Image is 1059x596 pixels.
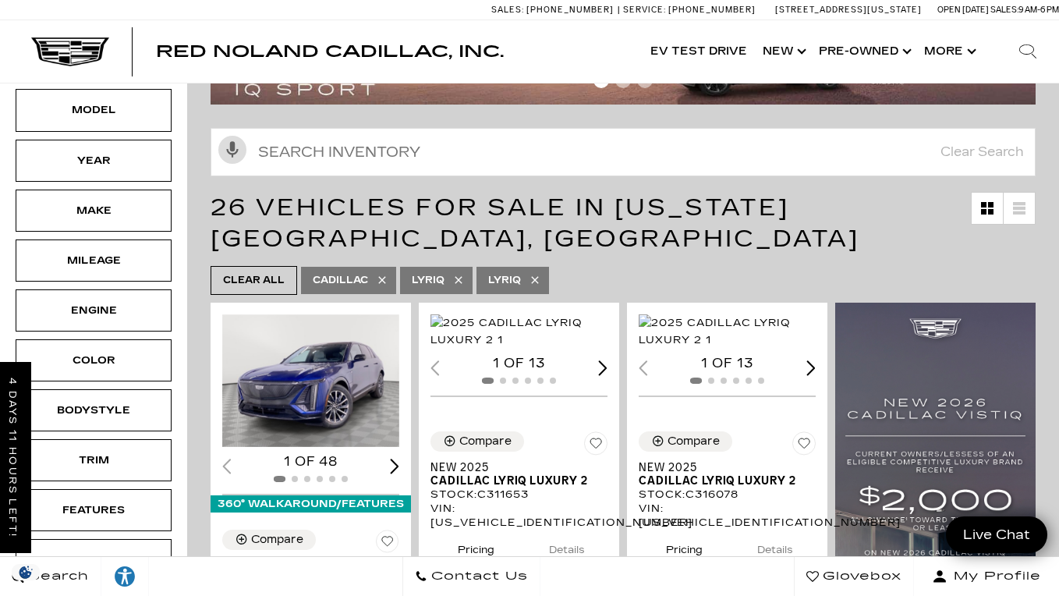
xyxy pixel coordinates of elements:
[55,302,133,319] div: Engine
[427,566,528,587] span: Contact Us
[16,239,172,282] div: MileageMileage
[211,495,411,513] div: 360° WalkAround/Features
[916,20,981,83] button: More
[639,355,816,372] div: 1 of 13
[806,360,816,375] div: Next slide
[755,20,811,83] a: New
[639,314,816,349] img: 2025 Cadillac LYRIQ Luxury 2 1
[491,5,618,14] a: Sales: [PHONE_NUMBER]
[811,20,916,83] a: Pre-Owned
[222,314,399,447] div: 1 / 2
[639,530,730,564] button: pricing tab
[55,202,133,219] div: Make
[211,128,1036,176] input: Search Inventory
[623,5,666,15] span: Service:
[101,565,148,588] div: Explore your accessibility options
[402,557,540,596] a: Contact Us
[222,453,399,470] div: 1 of 48
[313,271,368,290] span: Cadillac
[16,140,172,182] div: YearYear
[794,557,914,596] a: Glovebox
[430,530,522,564] button: pricing tab
[430,355,607,372] div: 1 of 13
[775,5,922,15] a: [STREET_ADDRESS][US_STATE]
[55,101,133,119] div: Model
[24,566,89,587] span: Search
[639,461,816,488] a: New 2025Cadillac LYRIQ Luxury 2
[430,502,607,530] div: VIN: [US_VEHICLE_IDENTIFICATION_NUMBER]
[668,5,756,15] span: [PHONE_NUMBER]
[488,271,521,290] span: LYRIQ
[639,314,816,349] div: 1 / 2
[792,431,816,461] button: Save Vehicle
[639,502,816,530] div: VIN: [US_VEHICLE_IDENTIFICATION_NUMBER]
[643,20,755,83] a: EV Test Drive
[16,339,172,381] div: ColorColor
[16,489,172,531] div: FeaturesFeatures
[972,193,1003,224] a: Grid View
[946,516,1047,553] a: Live Chat
[947,566,1041,587] span: My Profile
[156,44,504,59] a: Red Noland Cadillac, Inc.
[937,5,989,15] span: Open [DATE]
[55,452,133,469] div: Trim
[16,539,172,581] div: FueltypeFueltype
[1018,5,1059,15] span: 9 AM-6 PM
[55,152,133,169] div: Year
[491,5,524,15] span: Sales:
[16,389,172,431] div: BodystyleBodystyle
[223,271,285,290] span: Clear All
[819,566,901,587] span: Glovebox
[16,289,172,332] div: EngineEngine
[430,314,607,349] div: 1 / 2
[639,474,804,488] span: Cadillac LYRIQ Luxury 2
[430,461,596,474] span: New 2025
[101,557,149,596] a: Explore your accessibility options
[430,488,607,502] div: Stock : C311653
[459,435,512,449] div: Compare
[598,360,607,375] div: Next slide
[390,459,399,474] div: Next slide
[990,5,1018,15] span: Sales:
[430,314,607,349] img: 2025 Cadillac LYRIQ Luxury 2 1
[156,42,504,61] span: Red Noland Cadillac, Inc.
[31,37,109,66] img: Cadillac Dark Logo with Cadillac White Text
[16,190,172,232] div: MakeMake
[584,431,607,461] button: Save Vehicle
[211,193,859,253] span: 26 Vehicles for Sale in [US_STATE][GEOGRAPHIC_DATA], [GEOGRAPHIC_DATA]
[730,530,820,564] button: details tab
[251,533,303,547] div: Compare
[997,20,1059,83] div: Search
[639,431,732,452] button: Compare Vehicle
[222,530,316,550] button: Compare Vehicle
[8,564,44,580] img: Opt-Out Icon
[955,526,1038,544] span: Live Chat
[376,530,399,559] button: Save Vehicle
[55,502,133,519] div: Features
[526,5,614,15] span: [PHONE_NUMBER]
[218,136,246,164] svg: Click to toggle on voice search
[16,439,172,481] div: TrimTrim
[8,564,44,580] section: Click to Open Cookie Consent Modal
[430,461,607,488] a: New 2025Cadillac LYRIQ Luxury 2
[55,352,133,369] div: Color
[55,552,133,569] div: Fueltype
[618,5,760,14] a: Service: [PHONE_NUMBER]
[430,474,596,488] span: Cadillac LYRIQ Luxury 2
[430,431,524,452] button: Compare Vehicle
[16,89,172,131] div: ModelModel
[914,557,1059,596] button: Open user profile menu
[639,488,816,502] div: Stock : C316078
[55,402,133,419] div: Bodystyle
[522,530,612,564] button: details tab
[55,252,133,269] div: Mileage
[639,461,804,474] span: New 2025
[668,435,720,449] div: Compare
[222,314,399,447] img: 2025 Cadillac LYRIQ Sport 1 1
[412,271,444,290] span: Lyriq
